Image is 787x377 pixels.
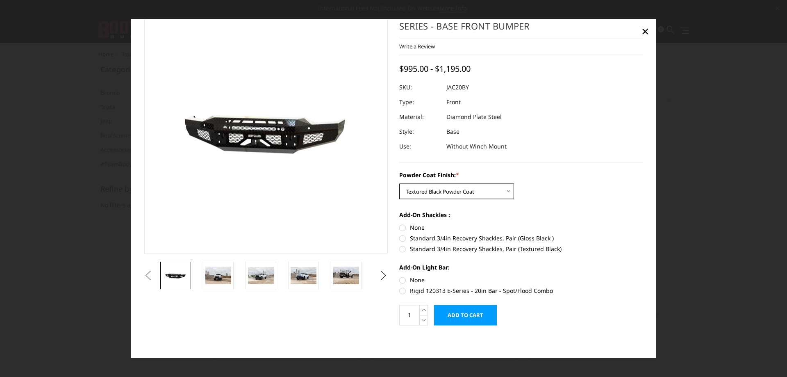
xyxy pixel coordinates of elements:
[446,124,459,139] dd: Base
[399,110,440,124] dt: Material:
[205,267,231,284] img: 2020-2023 Chevrolet Silverado 2500-3500 - FT Series - Base Front Bumper
[399,223,643,232] label: None
[399,276,643,284] label: None
[446,139,507,154] dd: Without Winch Mount
[399,244,643,253] label: Standard 3/4in Recovery Shackles, Pair (Textured Black)
[399,139,440,154] dt: Use:
[142,270,155,282] button: Previous
[291,267,316,284] img: 2020-2023 Chevrolet Silverado 2500-3500 - FT Series - Base Front Bumper
[248,267,274,284] img: 2020-2023 Chevrolet Silverado 2500-3500 - FT Series - Base Front Bumper
[446,95,461,110] dd: Front
[399,171,643,179] label: Powder Coat Finish:
[641,23,649,40] span: ×
[446,80,469,95] dd: JAC20BY
[399,43,435,50] a: Write a Review
[399,95,440,110] dt: Type:
[639,25,652,38] a: Close
[434,305,497,325] input: Add to Cart
[399,234,643,242] label: Standard 3/4in Recovery Shackles, Pair (Gloss Black )
[399,124,440,139] dt: Style:
[144,7,388,254] a: 2020-2023 Chevrolet Silverado 2500-3500 - FT Series - Base Front Bumper
[446,110,502,124] dd: Diamond Plate Steel
[378,270,390,282] button: Next
[399,210,643,219] label: Add-On Shackles :
[399,286,643,295] label: Rigid 120313 E-Series - 20in Bar - Spot/Flood Combo
[399,80,440,95] dt: SKU:
[399,263,643,272] label: Add-On Light Bar:
[333,267,359,284] img: 2020-2023 Chevrolet Silverado 2500-3500 - FT Series - Base Front Bumper
[399,63,471,74] span: $995.00 - $1,195.00
[399,7,643,38] h1: [DATE]-[DATE] Chevrolet Silverado 2500-3500 - FT Series - Base Front Bumper
[746,338,787,377] iframe: Chat Widget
